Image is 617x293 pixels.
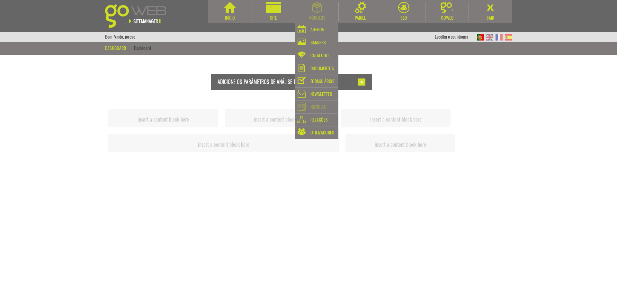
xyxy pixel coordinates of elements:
[310,128,334,137] div: Utilizadores
[298,39,306,45] img: banners
[298,51,306,58] img: catalogo
[310,51,329,60] div: Catalogo
[310,38,326,47] div: Banners
[425,15,469,21] div: Goweb
[435,32,475,42] div: Escolha o seu idioma
[310,103,326,112] div: Notícias
[310,77,335,86] div: Formulários
[347,142,454,148] h2: insert a content block here
[105,4,174,28] img: Goweb
[310,115,328,124] div: Relações
[110,117,217,123] h2: insert a content block here
[358,78,365,86] img: Adicionar
[105,45,130,51] div: Dashboard
[208,15,252,21] div: Início
[299,64,305,72] img: documentos
[226,117,333,123] h2: insert a content block here
[310,90,332,99] div: Newsletter
[134,45,151,51] a: Dashboard
[224,2,236,13] img: Início
[310,25,324,34] div: Agenda
[339,15,382,21] div: Painel
[298,25,306,33] img: agenda
[441,2,454,13] img: Goweb
[105,32,135,42] div: Bem-Vindo, jordao
[477,34,484,41] img: PT
[505,34,512,41] img: ES
[218,78,318,85] span: Adicione os parâmetros de análise do seu site.
[298,103,306,111] img: noticias
[298,77,306,84] img: form
[298,90,306,98] img: newsletter
[252,15,295,21] div: Site
[266,2,281,13] img: Site
[486,34,493,41] img: EN
[398,2,409,13] img: SEO
[312,2,322,13] img: Módulos
[112,74,471,90] a: Adicione os parâmetros de análise do seu site. Adicionar
[297,115,306,124] img: relacoes
[382,15,425,21] div: SEO
[343,117,449,123] h2: insert a content block here
[295,15,338,21] div: Módulos
[110,142,337,148] h2: insert a content block here
[485,2,496,13] img: Sair
[310,64,334,73] div: Documentos
[496,34,503,41] img: FR
[355,2,366,13] img: Painel
[298,128,306,135] img: utilizadores
[469,15,512,21] div: Sair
